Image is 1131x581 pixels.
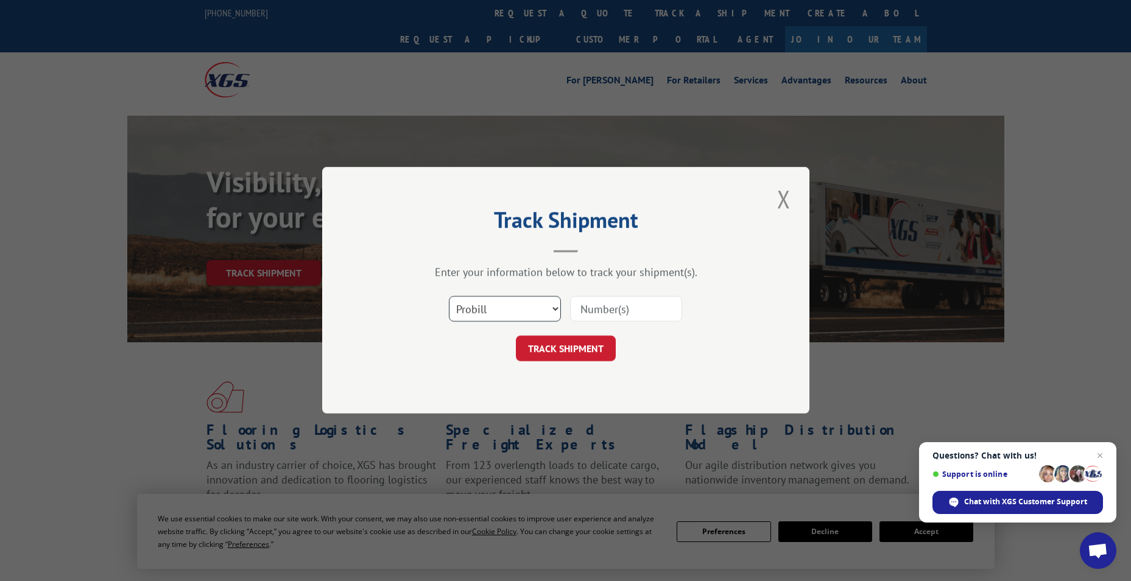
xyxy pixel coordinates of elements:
[383,211,749,234] h2: Track Shipment
[773,182,794,216] button: Close modal
[516,336,616,362] button: TRACK SHIPMENT
[383,266,749,280] div: Enter your information below to track your shipment(s).
[932,451,1103,460] span: Questions? Chat with us!
[932,491,1103,514] span: Chat with XGS Customer Support
[1080,532,1116,569] a: Open chat
[570,297,682,322] input: Number(s)
[932,470,1035,479] span: Support is online
[964,496,1087,507] span: Chat with XGS Customer Support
